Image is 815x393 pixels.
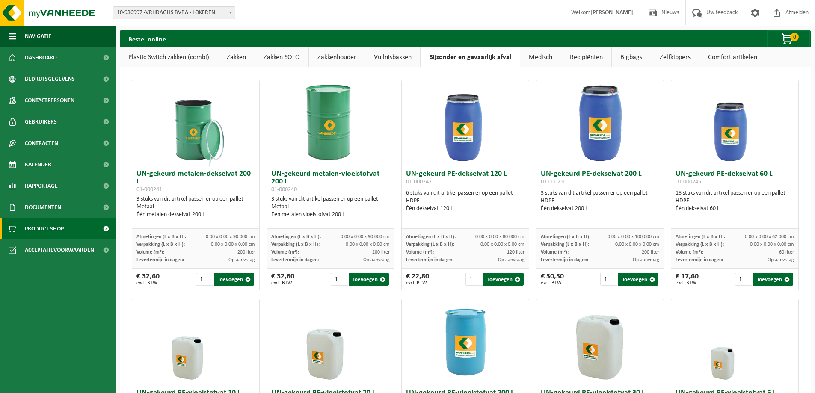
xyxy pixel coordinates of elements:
[507,250,525,255] span: 120 liter
[692,299,778,385] img: 01-999902
[363,257,390,263] span: Op aanvraag
[136,257,184,263] span: Levertermijn in dagen:
[615,242,659,247] span: 0.00 x 0.00 x 0.00 cm
[153,80,239,166] img: 01-000241
[600,273,618,286] input: 1
[676,242,724,247] span: Verpakking (L x B x H):
[136,203,255,211] div: Metaal
[271,250,299,255] span: Volume (m³):
[136,170,255,193] h3: UN-gekeurd metalen-dekselvat 200 L
[136,234,186,239] span: Afmetingen (L x B x H):
[475,234,525,239] span: 0.00 x 0.00 x 80.000 cm
[423,80,508,166] img: 01-000247
[676,189,794,213] div: 18 stuks van dit artikel passen er op een pallet
[676,234,725,239] span: Afmetingen (L x B x H):
[341,234,390,239] span: 0.00 x 0.00 x 90.000 cm
[541,273,564,286] div: € 30,50
[768,257,794,263] span: Op aanvraag
[136,242,185,247] span: Verpakking (L x B x H):
[541,242,589,247] span: Verpakking (L x B x H):
[406,257,453,263] span: Levertermijn in dagen:
[113,6,235,19] span: 10-936997 - VRIJDAGHS BVBA - LOKEREN
[767,30,810,47] button: 0
[117,9,145,16] tcxspan: Call 10-936997 - via 3CX
[541,179,566,185] tcxspan: Call 01-000250 via 3CX
[136,281,160,286] span: excl. BTW
[406,250,434,255] span: Volume (m³):
[196,273,213,286] input: 1
[406,273,429,286] div: € 22,80
[618,273,658,286] button: Toevoegen
[218,47,255,67] a: Zakken
[25,68,75,90] span: Bedrijfsgegevens
[255,47,308,67] a: Zakken SOLO
[676,197,794,205] div: HDPE
[541,197,659,205] div: HDPE
[520,47,561,67] a: Medisch
[120,47,218,67] a: Plastic Switch zakken (combi)
[271,195,390,219] div: 3 stuks van dit artikel passen er op een pallet
[288,299,373,385] img: 01-000611
[676,179,701,185] tcxspan: Call 01-000245 via 3CX
[465,273,483,286] input: 1
[406,170,525,187] h3: UN-gekeurd PE-dekselvat 120 L
[745,234,794,239] span: 0.00 x 0.00 x 62.000 cm
[271,234,321,239] span: Afmetingen (L x B x H):
[753,273,793,286] button: Toevoegen
[406,281,429,286] span: excl. BTW
[25,154,51,175] span: Kalender
[153,299,239,385] img: 01-999903
[541,257,588,263] span: Levertermijn in dagen:
[642,250,659,255] span: 200 liter
[271,273,294,286] div: € 32,60
[25,90,74,111] span: Contactpersonen
[271,242,320,247] span: Verpakking (L x B x H):
[228,257,255,263] span: Op aanvraag
[541,170,659,187] h3: UN-gekeurd PE-dekselvat 200 L
[541,234,590,239] span: Afmetingen (L x B x H):
[480,242,525,247] span: 0.00 x 0.00 x 0.00 cm
[406,179,432,185] tcxspan: Call 01-000247 via 3CX
[113,7,235,19] span: 10-936997 - VRIJDAGHS BVBA - LOKEREN
[406,205,525,213] div: Één dekselvat 120 L
[271,186,297,193] tcxspan: Call 01-000240 via 3CX
[735,273,753,286] input: 1
[406,242,454,247] span: Verpakking (L x B x H):
[211,242,255,247] span: 0.00 x 0.00 x 0.00 cm
[590,9,633,16] strong: [PERSON_NAME]
[750,242,794,247] span: 0.00 x 0.00 x 0.00 cm
[633,257,659,263] span: Op aanvraag
[271,203,390,211] div: Metaal
[483,273,524,286] button: Toevoegen
[692,80,778,166] img: 01-000245
[25,218,64,239] span: Product Shop
[699,47,766,67] a: Comfort artikelen
[406,189,525,213] div: 6 stuks van dit artikel passen er op een pallet
[498,257,525,263] span: Op aanvraag
[423,299,508,385] img: 01-000249
[309,47,365,67] a: Zakkenhouder
[421,47,520,67] a: Bijzonder en gevaarlijk afval
[406,234,456,239] span: Afmetingen (L x B x H):
[676,281,699,286] span: excl. BTW
[271,170,390,193] h3: UN-gekeurd metalen-vloeistofvat 200 L
[25,111,57,133] span: Gebruikers
[136,250,164,255] span: Volume (m³):
[651,47,699,67] a: Zelfkippers
[136,195,255,219] div: 3 stuks van dit artikel passen er op een pallet
[557,80,643,166] img: 01-000250
[25,26,51,47] span: Navigatie
[779,250,794,255] span: 60 liter
[676,273,699,286] div: € 17,60
[541,189,659,213] div: 3 stuks van dit artikel passen er op een pallet
[676,170,794,187] h3: UN-gekeurd PE-dekselvat 60 L
[346,242,390,247] span: 0.00 x 0.00 x 0.00 cm
[214,273,254,286] button: Toevoegen
[331,273,348,286] input: 1
[365,47,420,67] a: Vuilnisbakken
[608,234,659,239] span: 0.00 x 0.00 x 100.000 cm
[676,205,794,213] div: Één dekselvat 60 L
[136,273,160,286] div: € 32,60
[541,205,659,213] div: Één dekselvat 200 L
[790,33,799,41] span: 0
